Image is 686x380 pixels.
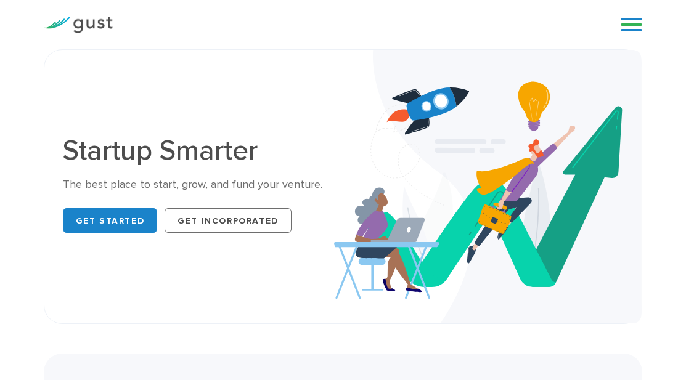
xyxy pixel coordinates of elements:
img: Gust Logo [44,17,113,33]
h1: Startup Smarter [63,137,334,165]
img: Startup Smarter Hero [334,50,642,323]
a: Get Incorporated [165,208,292,233]
a: Get Started [63,208,158,233]
div: The best place to start, grow, and fund your venture. [63,177,334,192]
